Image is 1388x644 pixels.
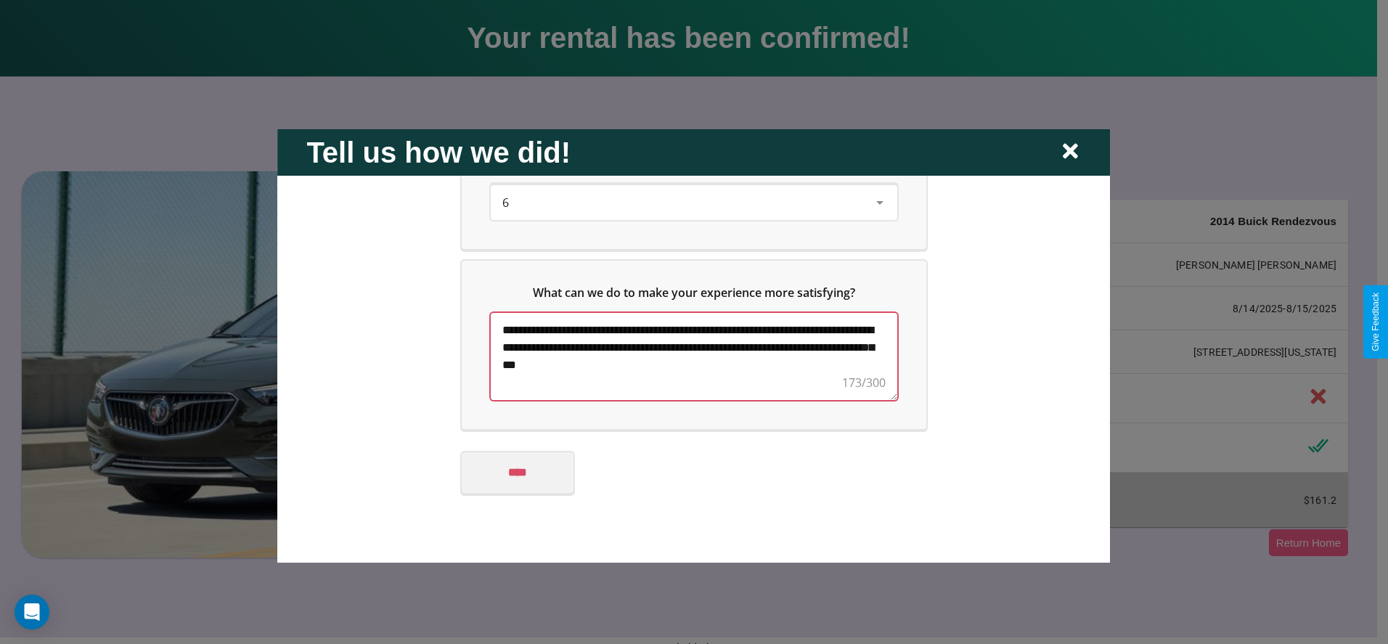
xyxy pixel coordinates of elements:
h2: Tell us how we did! [306,136,571,168]
div: Open Intercom Messenger [15,595,49,629]
span: 6 [502,194,509,210]
div: Give Feedback [1371,293,1381,351]
div: On a scale from 0 to 10, how likely are you to recommend us to a friend or family member? [491,184,897,219]
div: On a scale from 0 to 10, how likely are you to recommend us to a friend or family member? [462,115,926,248]
span: What can we do to make your experience more satisfying? [533,284,855,300]
div: 173/300 [842,373,886,391]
